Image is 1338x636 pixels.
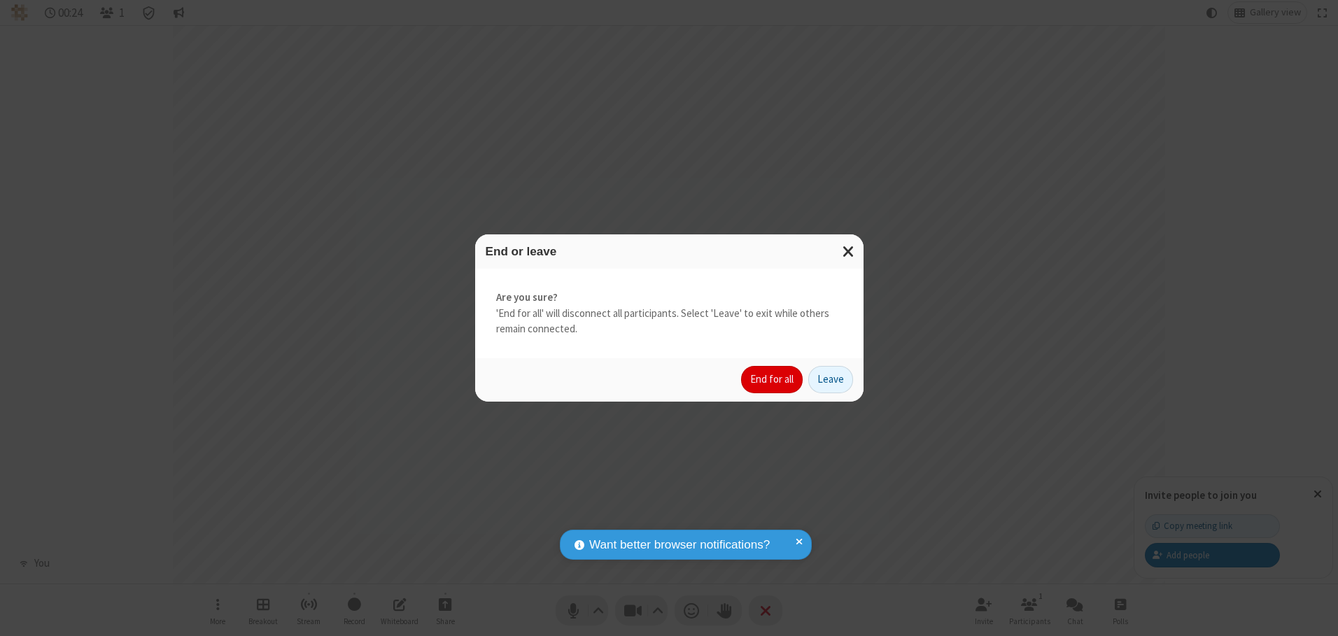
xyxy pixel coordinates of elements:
button: Close modal [834,234,864,269]
strong: Are you sure? [496,290,843,306]
button: End for all [741,366,803,394]
span: Want better browser notifications? [589,536,770,554]
div: 'End for all' will disconnect all participants. Select 'Leave' to exit while others remain connec... [475,269,864,358]
button: Leave [808,366,853,394]
h3: End or leave [486,245,853,258]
